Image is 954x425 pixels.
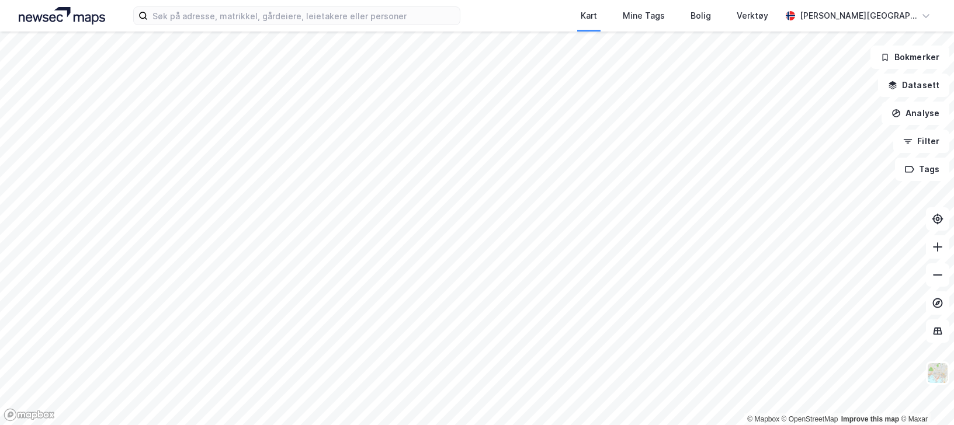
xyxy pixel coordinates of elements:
img: logo.a4113a55bc3d86da70a041830d287a7e.svg [19,7,105,25]
div: [PERSON_NAME][GEOGRAPHIC_DATA] [800,9,917,23]
div: Kontrollprogram for chat [896,369,954,425]
div: Verktøy [737,9,768,23]
div: Bolig [691,9,711,23]
div: Kart [581,9,597,23]
iframe: Chat Widget [896,369,954,425]
input: Søk på adresse, matrikkel, gårdeiere, leietakere eller personer [148,7,460,25]
div: Mine Tags [623,9,665,23]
